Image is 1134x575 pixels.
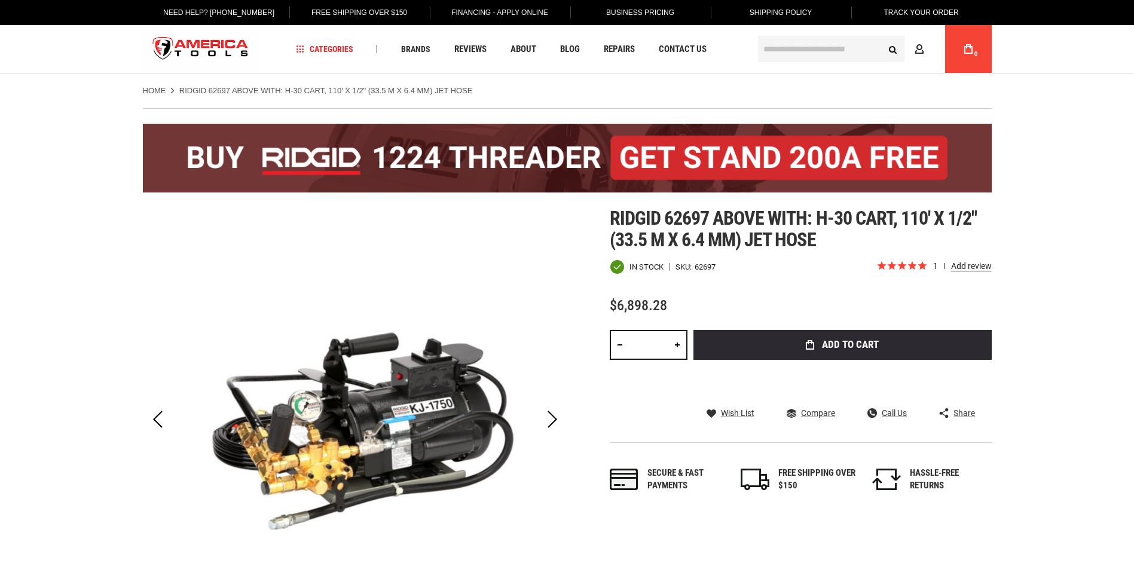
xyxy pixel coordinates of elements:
[675,263,695,271] strong: SKU
[653,41,712,57] a: Contact Us
[707,408,754,418] a: Wish List
[629,263,664,271] span: In stock
[610,207,977,251] span: Ridgid 62697 above with: h-30 cart, 110' x 1/2" (33.5 m x 6.4 mm) jet hose
[822,340,879,350] span: Add to Cart
[179,86,473,95] strong: RIDGID 62697 ABOVE WITH: H-30 CART, 110' X 1/2" (33.5 M X 6.4 MM) JET HOSE
[910,467,988,493] div: HASSLE-FREE RETURNS
[778,467,856,493] div: FREE SHIPPING OVER $150
[787,408,835,418] a: Compare
[695,263,716,271] div: 62697
[741,469,769,490] img: shipping
[659,45,707,54] span: Contact Us
[867,408,907,418] a: Call Us
[454,45,487,54] span: Reviews
[957,25,980,73] a: 0
[750,8,812,17] span: Shipping Policy
[560,45,580,54] span: Blog
[974,51,978,57] span: 0
[143,27,259,72] a: store logo
[872,469,901,490] img: returns
[449,41,492,57] a: Reviews
[610,469,638,490] img: payments
[876,260,992,273] span: Rated 5.0 out of 5 stars 1 reviews
[401,45,430,53] span: Brands
[604,45,635,54] span: Repairs
[511,45,536,54] span: About
[610,297,667,314] span: $6,898.28
[143,124,992,192] img: BOGO: Buy the RIDGID® 1224 Threader (26092), get the 92467 200A Stand FREE!
[882,409,907,417] span: Call Us
[143,85,166,96] a: Home
[598,41,640,57] a: Repairs
[396,41,436,57] a: Brands
[505,41,542,57] a: About
[296,45,353,53] span: Categories
[647,467,725,493] div: Secure & fast payments
[610,259,664,274] div: Availability
[721,409,754,417] span: Wish List
[691,363,994,398] iframe: Secure express checkout frame
[801,409,835,417] span: Compare
[933,261,992,271] span: 1 reviews
[953,409,975,417] span: Share
[555,41,585,57] a: Blog
[693,330,992,360] button: Add to Cart
[291,41,359,57] a: Categories
[882,38,904,60] button: Search
[143,27,259,72] img: America Tools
